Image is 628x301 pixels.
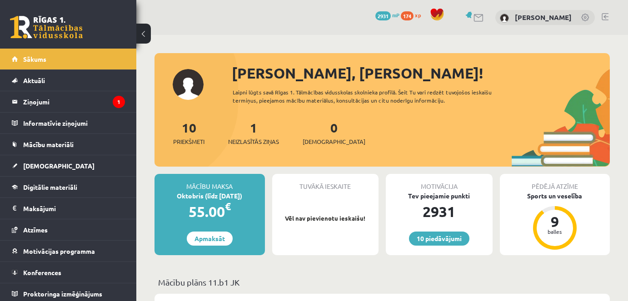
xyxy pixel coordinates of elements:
span: Neizlasītās ziņas [228,137,279,146]
span: Sākums [23,55,46,63]
div: Pēdējā atzīme [500,174,610,191]
span: Motivācijas programma [23,247,95,255]
a: Konferences [12,262,125,283]
div: Oktobris (līdz [DATE]) [155,191,265,201]
legend: Ziņojumi [23,91,125,112]
span: mP [392,11,399,19]
a: 174 xp [401,11,425,19]
i: 1 [113,96,125,108]
a: Maksājumi [12,198,125,219]
a: Sākums [12,49,125,69]
span: Atzīmes [23,226,48,234]
p: Vēl nav pievienotu ieskaišu! [277,214,374,223]
a: Motivācijas programma [12,241,125,262]
a: 0[DEMOGRAPHIC_DATA] [303,119,365,146]
span: Priekšmeti [173,137,204,146]
a: Digitālie materiāli [12,177,125,197]
span: Aktuāli [23,76,45,84]
span: [DEMOGRAPHIC_DATA] [23,162,95,170]
a: [PERSON_NAME] [515,13,572,22]
legend: Maksājumi [23,198,125,219]
div: [PERSON_NAME], [PERSON_NAME]! [232,62,610,84]
a: [DEMOGRAPHIC_DATA] [12,155,125,176]
div: Tuvākā ieskaite [272,174,379,191]
legend: Informatīvie ziņojumi [23,113,125,133]
a: Atzīmes [12,219,125,240]
a: 1Neizlasītās ziņas [228,119,279,146]
span: Proktoringa izmēģinājums [23,290,102,298]
a: 10Priekšmeti [173,119,204,146]
div: Laipni lūgts savā Rīgas 1. Tālmācības vidusskolas skolnieka profilā. Šeit Tu vari redzēt tuvojošo... [233,88,506,104]
div: Sports un veselība [500,191,610,201]
a: Rīgas 1. Tālmācības vidusskola [10,16,83,39]
div: Mācību maksa [155,174,265,191]
span: Digitālie materiāli [23,183,77,191]
span: 2931 [375,11,391,20]
span: € [225,200,231,213]
div: 2931 [386,201,493,222]
a: 2931 mP [375,11,399,19]
div: balles [541,229,568,234]
a: Aktuāli [12,70,125,91]
span: 174 [401,11,414,20]
p: Mācību plāns 11.b1 JK [158,276,606,288]
a: 10 piedāvājumi [409,232,469,246]
a: Mācību materiāli [12,134,125,155]
div: Motivācija [386,174,493,191]
span: Konferences [23,268,61,276]
a: Ziņojumi1 [12,91,125,112]
a: Sports un veselība 9 balles [500,191,610,251]
a: Informatīvie ziņojumi [12,113,125,133]
span: [DEMOGRAPHIC_DATA] [303,137,365,146]
div: 55.00 [155,201,265,222]
img: Elise Burdikova [500,14,509,23]
div: Tev pieejamie punkti [386,191,493,201]
span: Mācību materiāli [23,140,74,148]
a: Apmaksāt [187,232,233,246]
div: 9 [541,214,568,229]
span: xp [415,11,421,19]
